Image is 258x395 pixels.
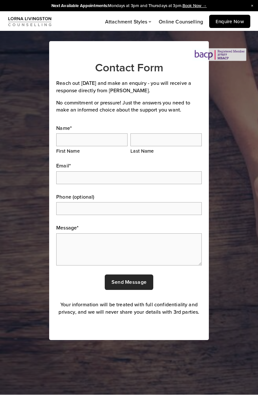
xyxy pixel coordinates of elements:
input: Send Message [105,274,153,290]
input: First Name [56,133,128,146]
p: Reach out [DATE] and make an enquiry - you will receive a response directly from [PERSON_NAME]. [56,79,202,94]
img: Counsellor Lorna Livingston: Counselling London [8,16,52,27]
h1: Contact Form [56,60,202,74]
label: Phone (optional) [56,193,202,200]
span: Last Name [130,148,202,154]
a: Enquire Now [209,15,250,28]
p: No commitment or pressure! Just the answers you need to make an informed choice about the support... [56,99,202,113]
input: Last Name [130,133,202,146]
a: Book Now → [182,3,207,8]
label: Message [56,224,202,231]
p: Your information will be treated with full confidentiality and privacy, and we will never share y... [56,301,202,315]
a: Online Counselling [159,18,203,26]
legend: Name [56,124,72,131]
span: Attachment Styles [105,18,147,25]
span: First Name [56,148,128,154]
label: Email [56,162,202,169]
a: folder dropdown [105,18,153,26]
